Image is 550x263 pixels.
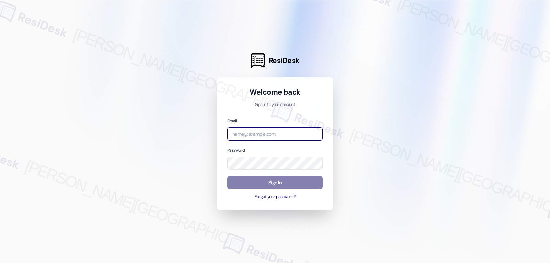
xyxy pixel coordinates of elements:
h1: Welcome back [227,87,323,97]
input: name@example.com [227,127,323,141]
img: ResiDesk Logo [251,53,265,68]
span: ResiDesk [269,56,299,65]
p: Sign in to your account [227,102,323,108]
label: Email [227,118,237,124]
button: Forgot your password? [227,194,323,200]
button: Sign In [227,176,323,189]
label: Password [227,147,245,153]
